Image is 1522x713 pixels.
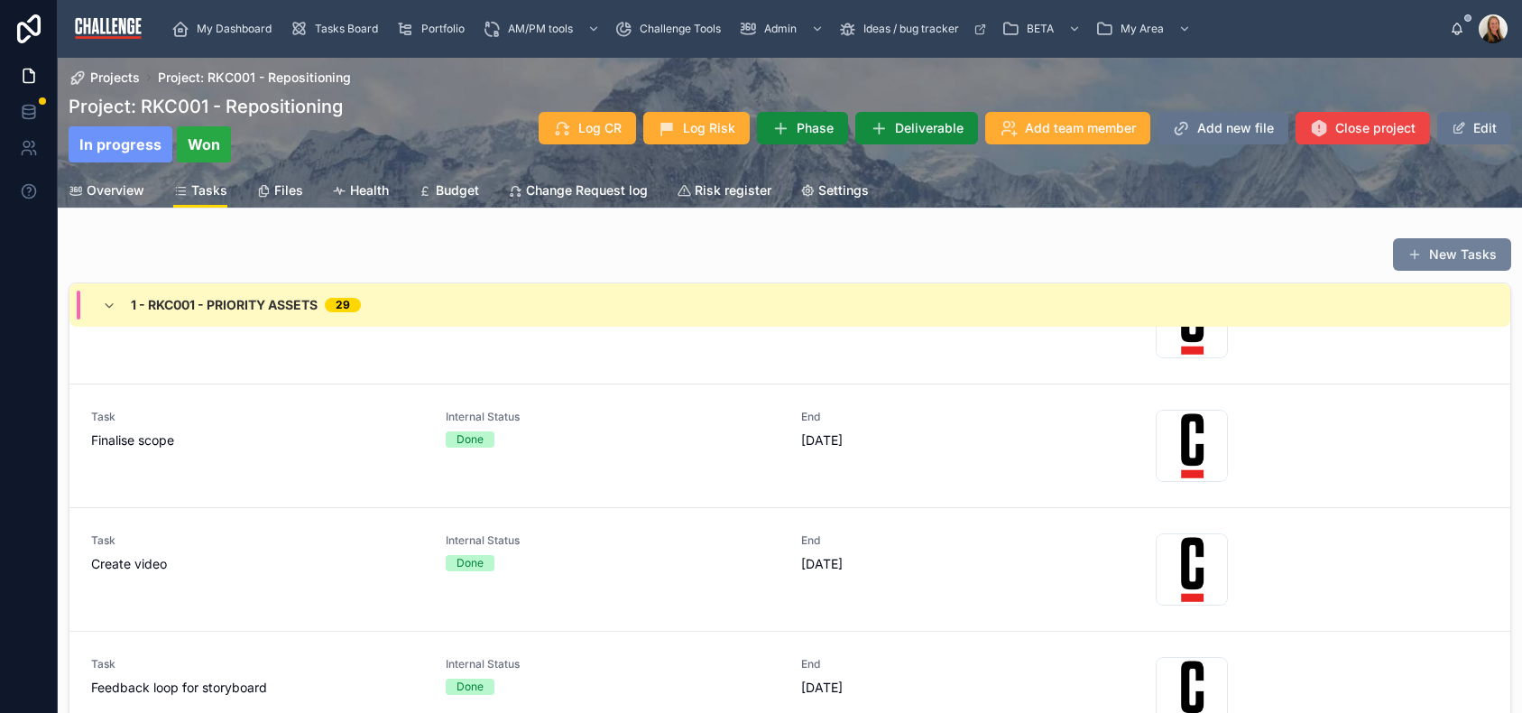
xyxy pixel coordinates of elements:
a: TaskFinalise scopeInternal StatusDoneEnd[DATE] [69,384,1510,508]
span: Projects [90,69,140,87]
button: Close project [1296,112,1430,144]
button: Add team member [985,112,1150,144]
a: Files [256,174,303,210]
span: Portfolio [421,22,465,36]
span: Phase [797,119,834,137]
a: My Area [1090,13,1200,45]
span: Internal Status [446,410,779,424]
span: Log CR [578,119,622,137]
div: Done [457,679,484,695]
span: AM/PM tools [508,22,573,36]
a: Tasks [173,174,227,208]
span: [DATE] [801,431,1134,449]
span: Admin [764,22,797,36]
a: My Dashboard [166,13,284,45]
a: Tasks Board [284,13,391,45]
span: Finalise scope [91,431,424,449]
span: Deliverable [895,119,964,137]
button: New Tasks [1393,238,1511,271]
mark: Won [177,126,231,162]
span: Ideas / bug tracker [863,22,959,36]
div: scrollable content [159,9,1450,49]
span: Change Request log [526,181,648,199]
span: Add new file [1197,119,1274,137]
a: Change Request log [508,174,648,210]
span: Create video [91,555,424,573]
span: Overview [87,181,144,199]
button: Deliverable [855,112,978,144]
h1: Project: RKC001 - Repositioning [69,94,343,119]
div: Done [457,431,484,448]
button: Log CR [539,112,636,144]
a: Risk register [677,174,771,210]
span: BETA [1027,22,1054,36]
span: Log Risk [683,119,735,137]
span: My Area [1121,22,1164,36]
span: Task [91,410,424,424]
span: End [801,410,1134,424]
a: Project: RKC001 - Repositioning [158,69,351,87]
button: Add new file [1158,112,1288,144]
span: Feedback loop for storyboard [91,679,424,697]
span: Task [91,657,424,671]
span: Settings [818,181,869,199]
a: Ideas / bug tracker [833,13,996,45]
span: Internal Status [446,533,779,548]
span: Add team member [1025,119,1136,137]
span: My Dashboard [197,22,272,36]
a: TaskCreate videoInternal StatusDoneEnd[DATE] [69,508,1510,632]
mark: In progress [69,126,172,162]
span: End [801,533,1134,548]
img: App logo [72,14,144,43]
span: Internal Status [446,657,779,671]
a: Projects [69,69,140,87]
span: [DATE] [801,679,1134,697]
span: [DATE] [801,555,1134,573]
a: Overview [69,174,144,210]
span: Files [274,181,303,199]
button: Edit [1437,112,1511,144]
span: Challenge Tools [640,22,721,36]
div: 29 [336,298,350,312]
a: BETA [996,13,1090,45]
div: Done [457,555,484,571]
span: Risk register [695,181,771,199]
span: Budget [436,181,479,199]
span: Task [91,533,424,548]
span: 1 - RKC001 - Priority assets [131,296,318,314]
span: Tasks Board [315,22,378,36]
button: Log Risk [643,112,750,144]
a: Settings [800,174,869,210]
a: Health [332,174,389,210]
a: Budget [418,174,479,210]
a: AM/PM tools [477,13,609,45]
span: Tasks [191,181,227,199]
span: End [801,657,1134,671]
a: Challenge Tools [609,13,733,45]
button: Phase [757,112,848,144]
a: Portfolio [391,13,477,45]
span: Health [350,181,389,199]
span: Close project [1335,119,1416,137]
a: Admin [733,13,833,45]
